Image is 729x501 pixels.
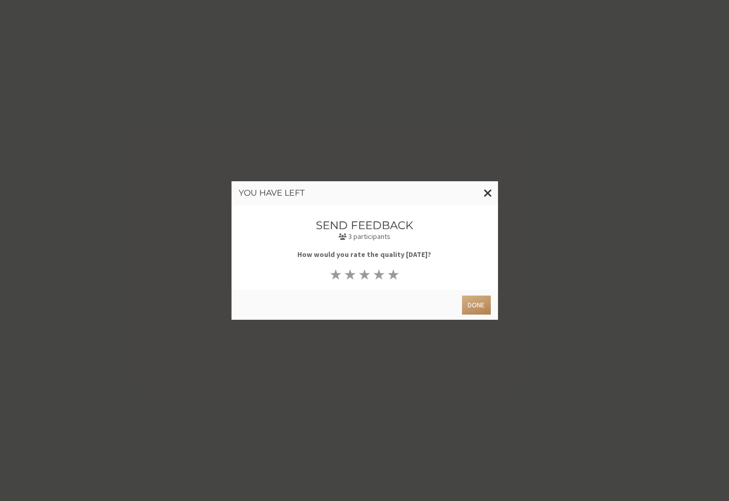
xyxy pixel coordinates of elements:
[386,267,400,282] button: ★
[478,181,498,205] button: Close modal
[462,296,490,315] button: Done
[297,250,431,259] b: How would you rate the quality [DATE]?
[239,188,491,198] h3: You have left
[329,267,343,282] button: ★
[371,267,386,282] button: ★
[343,267,358,282] button: ★
[266,231,463,242] p: 3 participants
[358,267,372,282] button: ★
[266,219,463,231] h3: Send feedback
